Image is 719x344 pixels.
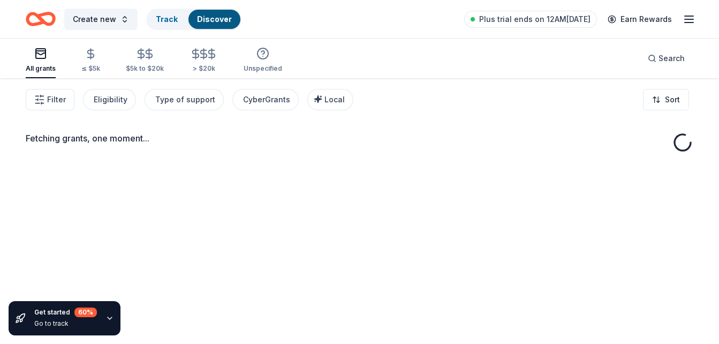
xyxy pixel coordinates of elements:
a: Earn Rewards [601,10,678,29]
button: Create new [64,9,138,30]
span: Plus trial ends on 12AM[DATE] [479,13,591,26]
div: Type of support [155,93,215,106]
div: All grants [26,64,56,73]
button: All grants [26,43,56,78]
div: Go to track [34,319,97,328]
span: Local [324,95,345,104]
div: > $20k [190,64,218,73]
div: Get started [34,308,97,317]
button: Unspecified [244,43,282,78]
div: $5k to $20k [126,64,164,73]
button: Type of support [145,89,224,110]
a: Plus trial ends on 12AM[DATE] [464,11,597,28]
span: Sort [665,93,680,106]
button: ≤ $5k [81,43,100,78]
button: Search [639,48,693,69]
div: 60 % [74,308,97,317]
span: Filter [47,93,66,106]
div: CyberGrants [243,93,290,106]
span: Search [659,52,685,65]
button: Filter [26,89,74,110]
a: Home [26,6,56,32]
button: > $20k [190,43,218,78]
div: ≤ $5k [81,64,100,73]
button: $5k to $20k [126,43,164,78]
button: Eligibility [83,89,136,110]
a: Track [156,14,178,24]
span: Create new [73,13,116,26]
div: Unspecified [244,64,282,73]
button: TrackDiscover [146,9,241,30]
button: Local [307,89,353,110]
a: Discover [197,14,232,24]
button: CyberGrants [232,89,299,110]
div: Fetching grants, one moment... [26,132,693,145]
div: Eligibility [94,93,127,106]
button: Sort [643,89,689,110]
